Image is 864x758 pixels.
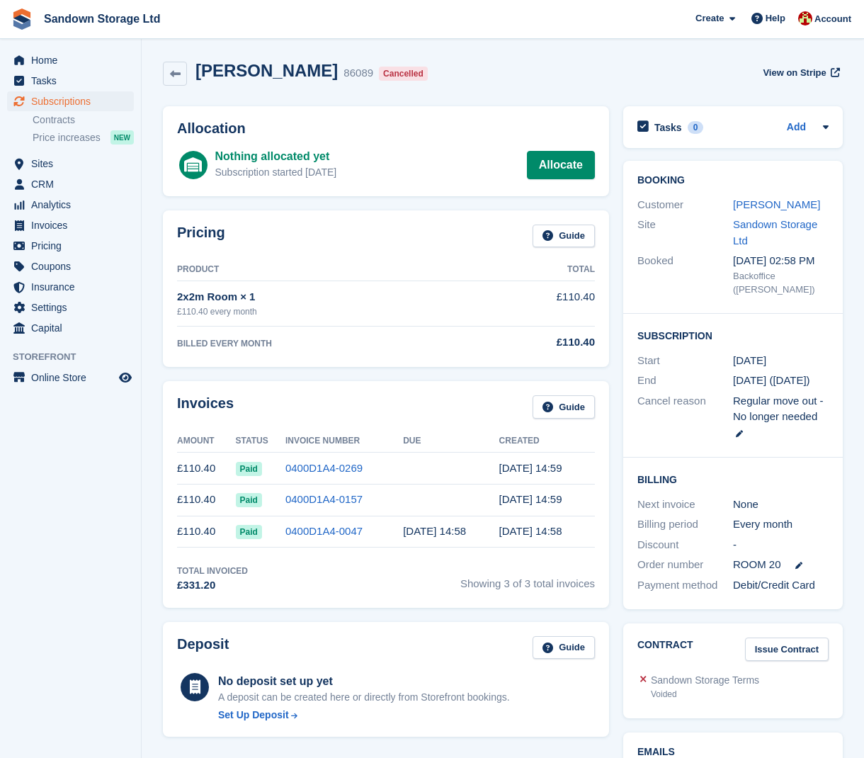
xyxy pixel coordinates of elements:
[787,120,806,136] a: Add
[7,154,134,174] a: menu
[215,165,336,180] div: Subscription started [DATE]
[218,673,510,690] div: No deposit set up yet
[7,91,134,111] a: menu
[733,353,766,369] time: 2025-05-15 00:00:00 UTC
[499,430,595,453] th: Created
[637,373,733,389] div: End
[688,121,704,134] div: 0
[177,516,236,548] td: £110.40
[31,256,116,276] span: Coupons
[757,61,843,84] a: View on Stripe
[177,430,236,453] th: Amount
[177,305,474,318] div: £110.40 every month
[7,71,134,91] a: menu
[218,708,289,723] div: Set Up Deposit
[403,525,466,537] time: 2025-05-16 13:58:32 UTC
[637,175,829,186] h2: Booking
[499,525,562,537] time: 2025-05-15 13:58:32 UTC
[177,337,474,350] div: BILLED EVERY MONTH
[637,353,733,369] div: Start
[499,493,562,505] time: 2025-06-15 13:59:10 UTC
[637,557,733,573] div: Order number
[637,537,733,553] div: Discount
[474,281,595,326] td: £110.40
[177,484,236,516] td: £110.40
[651,688,759,701] div: Voided
[285,462,363,474] a: 0400D1A4-0269
[285,430,403,453] th: Invoice Number
[31,195,116,215] span: Analytics
[766,11,785,26] span: Help
[236,493,262,507] span: Paid
[218,708,510,723] a: Set Up Deposit
[285,493,363,505] a: 0400D1A4-0157
[733,198,820,210] a: [PERSON_NAME]
[733,374,810,386] span: [DATE] ([DATE])
[11,9,33,30] img: stora-icon-8386f47178a22dfd0bd8f6a31ec36ba5ce8667c1dd55bd0f319d3a0aa187defe.svg
[733,395,824,423] span: Regular move out - No longer needed
[379,67,428,81] div: Cancelled
[7,256,134,276] a: menu
[285,525,363,537] a: 0400D1A4-0047
[474,334,595,351] div: £110.40
[733,537,829,553] div: -
[637,253,733,297] div: Booked
[637,393,733,441] div: Cancel reason
[31,215,116,235] span: Invoices
[236,430,285,453] th: Status
[177,289,474,305] div: 2x2m Room × 1
[195,61,338,80] h2: [PERSON_NAME]
[7,215,134,235] a: menu
[215,148,336,165] div: Nothing allocated yet
[31,50,116,70] span: Home
[31,298,116,317] span: Settings
[7,318,134,338] a: menu
[763,66,826,80] span: View on Stripe
[533,225,595,248] a: Guide
[7,277,134,297] a: menu
[177,225,225,248] h2: Pricing
[33,113,134,127] a: Contracts
[798,11,812,26] img: Jessica Durrant
[460,565,595,594] span: Showing 3 of 3 total invoices
[31,91,116,111] span: Subscriptions
[733,577,829,594] div: Debit/Credit Card
[177,565,248,577] div: Total Invoiced
[236,462,262,476] span: Paid
[110,130,134,145] div: NEW
[733,557,781,573] span: ROOM 20
[31,174,116,194] span: CRM
[654,121,682,134] h2: Tasks
[38,7,166,30] a: Sandown Storage Ltd
[7,50,134,70] a: menu
[695,11,724,26] span: Create
[7,236,134,256] a: menu
[7,368,134,388] a: menu
[177,577,248,594] div: £331.20
[31,368,116,388] span: Online Store
[637,638,693,661] h2: Contract
[637,197,733,213] div: Customer
[236,525,262,539] span: Paid
[177,636,229,660] h2: Deposit
[7,174,134,194] a: menu
[499,462,562,474] time: 2025-07-15 13:59:31 UTC
[31,318,116,338] span: Capital
[527,151,595,179] a: Allocate
[637,328,829,342] h2: Subscription
[651,673,759,688] div: Sandown Storage Terms
[814,12,851,26] span: Account
[733,253,829,269] div: [DATE] 02:58 PM
[533,636,595,660] a: Guide
[733,269,829,297] div: Backoffice ([PERSON_NAME])
[637,217,733,249] div: Site
[403,430,499,453] th: Due
[7,298,134,317] a: menu
[745,638,829,661] a: Issue Contract
[177,395,234,419] h2: Invoices
[637,747,829,758] h2: Emails
[31,236,116,256] span: Pricing
[177,453,236,485] td: £110.40
[343,65,373,81] div: 86089
[733,516,829,533] div: Every month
